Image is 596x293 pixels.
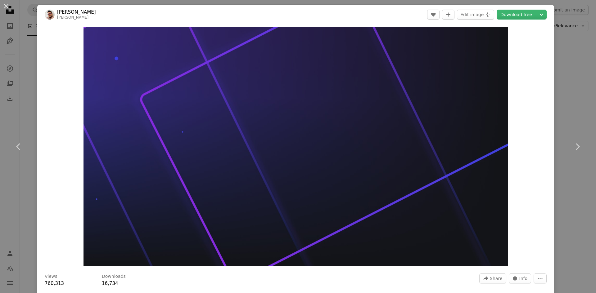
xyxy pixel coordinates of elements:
button: Add to Collection [442,10,454,20]
button: Share this image [479,273,506,283]
h3: Views [45,273,57,280]
button: More Actions [534,273,547,283]
span: Share [490,274,502,283]
img: background pattern [84,27,508,266]
span: 760,313 [45,281,64,286]
button: Stats about this image [509,273,531,283]
span: 16,734 [102,281,118,286]
span: Info [519,274,528,283]
button: Like [427,10,440,20]
button: Edit image [457,10,494,20]
button: Choose download size [536,10,547,20]
a: [PERSON_NAME] [57,9,96,15]
a: [PERSON_NAME] [57,15,88,20]
button: Zoom in on this image [84,27,508,266]
img: Go to Peter Rovder's profile [45,10,55,20]
a: Download free [497,10,536,20]
a: Next [559,117,596,176]
h3: Downloads [102,273,126,280]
